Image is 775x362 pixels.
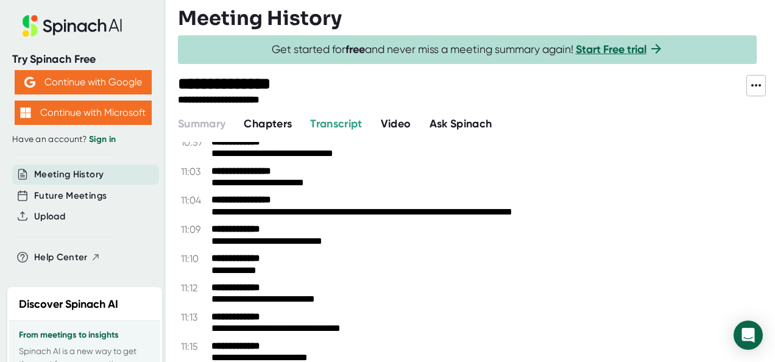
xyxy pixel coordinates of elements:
h2: Discover Spinach AI [19,296,118,313]
span: 11:09 [181,224,208,235]
button: Ask Spinach [430,116,492,132]
button: Transcript [310,116,363,132]
button: Chapters [244,116,292,132]
span: Chapters [244,117,292,130]
a: Start Free trial [576,43,646,56]
button: Video [381,116,411,132]
span: Get started for and never miss a meeting summary again! [272,43,664,57]
button: Future Meetings [34,189,107,203]
span: Video [381,117,411,130]
span: 11:10 [181,253,208,264]
button: Continue with Microsoft [15,101,152,125]
span: 11:13 [181,311,208,323]
span: Ask Spinach [430,117,492,130]
span: Summary [178,117,225,130]
h3: Meeting History [178,7,342,30]
a: Sign in [89,134,116,144]
div: Have an account? [12,134,154,145]
button: Upload [34,210,65,224]
h3: From meetings to insights [19,330,150,340]
span: 11:03 [181,166,208,177]
span: 11:15 [181,341,208,352]
span: Transcript [310,117,363,130]
img: Aehbyd4JwY73AAAAAElFTkSuQmCC [24,77,35,88]
div: Open Intercom Messenger [734,321,763,350]
span: 11:04 [181,194,208,206]
button: Summary [178,116,225,132]
div: Try Spinach Free [12,52,154,66]
button: Help Center [34,250,101,264]
span: 11:12 [181,282,208,294]
span: Help Center [34,250,88,264]
b: free [345,43,365,56]
button: Meeting History [34,168,104,182]
button: Continue with Google [15,70,152,94]
span: 10:57 [181,137,208,148]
